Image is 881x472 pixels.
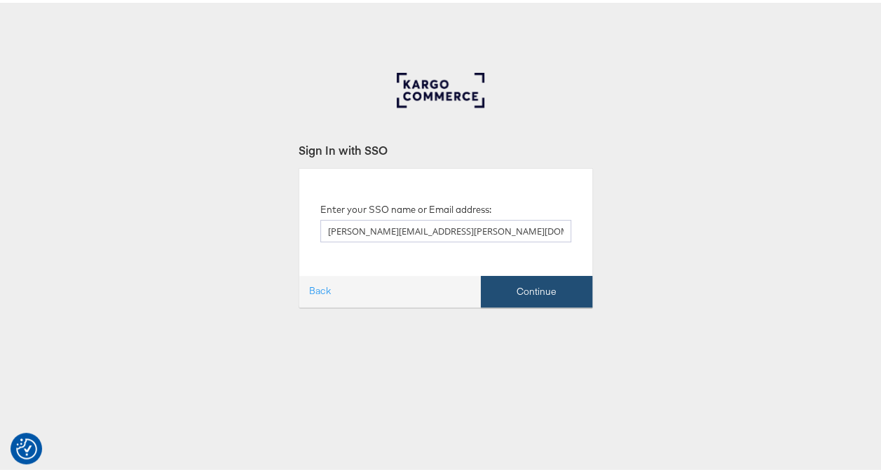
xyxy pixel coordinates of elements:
[481,273,592,305] button: Continue
[299,139,593,155] div: Sign In with SSO
[320,200,491,214] label: Enter your SSO name or Email address:
[16,436,37,457] img: Revisit consent button
[320,217,571,240] input: SSO name or Email address
[299,276,341,301] a: Back
[16,436,37,457] button: Consent Preferences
